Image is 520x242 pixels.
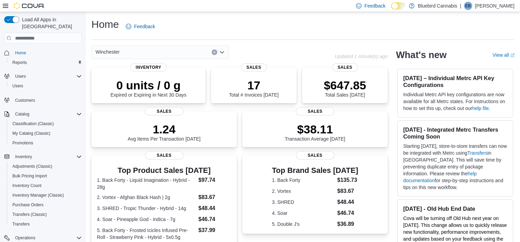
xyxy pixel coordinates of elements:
dt: 2. Vortex - Afghan Black Hash | 2g [97,194,196,201]
button: Promotions [7,138,85,148]
span: Reports [10,58,82,67]
span: Sales [145,107,184,115]
span: Operations [12,234,82,242]
a: Users [10,82,26,90]
span: Feedback [134,23,155,30]
span: My Catalog (Classic) [10,129,82,137]
a: Transfers (Classic) [10,210,49,219]
a: Transfers [10,220,32,228]
span: Catalog [15,111,29,117]
button: Adjustments (Classic) [7,162,85,171]
span: Sales [296,107,334,115]
span: Inventory Count [10,181,82,190]
dd: $36.89 [337,220,358,228]
dd: $37.99 [198,226,231,234]
span: Customers [15,98,35,103]
span: Sales [296,151,334,159]
p: Updated 1 minute(s) ago [335,54,388,59]
p: $38.11 [285,122,345,136]
div: Emily Baker [464,2,472,10]
a: Promotions [10,139,36,147]
a: Customers [12,96,38,104]
span: Inventory Count [12,183,42,188]
span: My Catalog (Classic) [12,131,51,136]
button: Users [7,81,85,91]
p: 17 [229,78,278,92]
img: Cova [14,2,45,9]
span: Reports [12,60,27,65]
p: Individual Metrc API key configurations are now available for all Metrc states. For instructions ... [403,91,507,112]
span: Customers [12,96,82,104]
span: Users [12,72,82,80]
span: Classification (Classic) [10,120,82,128]
h3: Top Brand Sales [DATE] [272,166,358,175]
button: Catalog [1,109,85,119]
span: Home [15,50,26,56]
h1: Home [91,18,119,31]
p: 1.24 [128,122,201,136]
span: Transfers (Classic) [12,212,47,217]
button: Inventory Count [7,181,85,190]
a: Classification (Classic) [10,120,57,128]
button: Users [12,72,29,80]
span: Inventory [130,63,167,71]
dd: $83.67 [337,187,358,195]
button: Inventory Manager (Classic) [7,190,85,200]
button: Classification (Classic) [7,119,85,129]
a: Reports [10,58,30,67]
svg: External link [510,53,515,57]
button: Transfers [7,219,85,229]
button: Home [1,48,85,58]
span: Sales [241,63,267,71]
span: Promotions [12,140,33,146]
span: Classification (Classic) [12,121,54,126]
dt: 3. SHRED [272,199,334,206]
h3: [DATE] - Integrated Metrc Transfers Coming Soon [403,126,507,140]
span: Purchase Orders [12,202,44,208]
span: Load All Apps in [GEOGRAPHIC_DATA] [19,16,82,30]
span: Home [12,48,82,57]
dt: 1. Back Forty [272,177,334,184]
a: Inventory Count [10,181,44,190]
span: Inventory [12,153,82,161]
span: Bulk Pricing Import [10,172,82,180]
button: Catalog [12,110,32,118]
span: Purchase Orders [10,201,82,209]
span: Adjustments (Classic) [10,162,82,170]
dt: 5. Back Forty - Frosted Icicles Infused Pre-Roll - Strawberry Pink - Hybrid - 5x0.5g [97,227,196,241]
dd: $135.73 [337,176,358,184]
dd: $83.67 [198,193,231,201]
p: $647.85 [324,78,366,92]
span: Sales [145,151,184,159]
button: Inventory [1,152,85,162]
div: Avg Items Per Transaction [DATE] [128,122,201,142]
span: Users [15,74,26,79]
dd: $48.44 [198,204,231,212]
dt: 4. Soar - Pineapple God - Indica - 7g [97,216,196,223]
span: Adjustments (Classic) [12,164,52,169]
dt: 5. Double J's [272,221,334,228]
span: Operations [15,235,35,241]
span: Transfers (Classic) [10,210,82,219]
p: Bluebird Cannabis [418,2,457,10]
div: Expired or Expiring in Next 30 Days [111,78,187,98]
div: Total Sales [DATE] [324,78,366,98]
p: [PERSON_NAME] [475,2,515,10]
dt: 1. Back Forty - Liquid Imagination - Hybrid - 28g [97,177,196,190]
span: Catalog [12,110,82,118]
span: Sales [332,63,358,71]
dt: 3. SHRED - Tropic Thunder - Hybrid - 14g [97,205,196,212]
a: Purchase Orders [10,201,46,209]
button: Bulk Pricing Import [7,171,85,181]
dt: 4. Soar [272,210,334,217]
button: Customers [1,95,85,105]
a: Transfers [467,150,488,156]
div: Total # Invoices [DATE] [229,78,278,98]
h3: Top Product Sales [DATE] [97,166,231,175]
h3: [DATE] – Individual Metrc API Key Configurations [403,75,507,88]
button: Reports [7,58,85,67]
span: Transfers [10,220,82,228]
dd: $46.74 [337,209,358,217]
span: Inventory Manager (Classic) [10,191,82,199]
